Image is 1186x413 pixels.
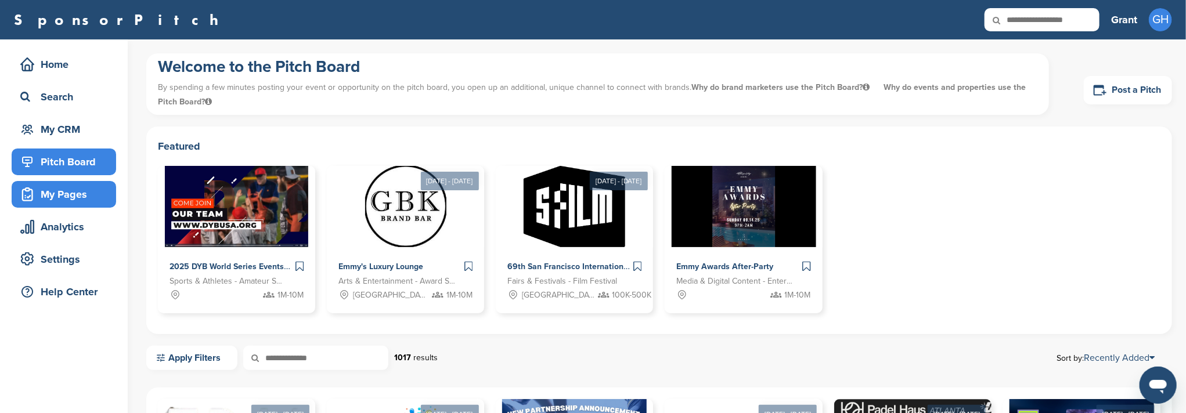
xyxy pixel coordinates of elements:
span: Media & Digital Content - Entertainment [676,275,793,288]
a: Analytics [12,213,116,240]
a: My Pages [12,181,116,208]
a: Grant [1111,7,1137,32]
a: Pitch Board [12,148,116,175]
span: 100K-500K [612,289,652,302]
a: [DATE] - [DATE] Sponsorpitch & 69th San Francisco International Film Festival Fairs & Festivals -... [496,147,653,313]
span: [GEOGRAPHIC_DATA], [GEOGRAPHIC_DATA] [353,289,426,302]
a: SponsorPitch [14,12,226,27]
span: Sports & Athletes - Amateur Sports Leagues [170,275,286,288]
div: My Pages [17,184,116,205]
p: By spending a few minutes posting your event or opportunity on the pitch board, you open up an ad... [158,77,1037,112]
div: Analytics [17,216,116,237]
span: Fairs & Festivals - Film Festival [507,275,617,288]
div: Search [17,86,116,107]
h1: Welcome to the Pitch Board [158,56,1037,77]
div: Settings [17,249,116,270]
a: Sponsorpitch & Emmy Awards After-Party Media & Digital Content - Entertainment 1M-10M [665,166,822,313]
a: Post a Pitch [1084,76,1172,104]
a: Home [12,51,116,78]
span: 1M-10M [446,289,473,302]
span: 1M-10M [277,289,304,302]
span: 2025 DYB World Series Events [170,262,284,271]
img: Sponsorpitch & [672,166,816,247]
div: My CRM [17,119,116,140]
span: Sort by: [1057,353,1155,363]
img: Sponsorpitch & [165,166,308,247]
a: Recently Added [1084,352,1155,364]
a: Search [12,84,116,110]
img: Sponsorpitch & [524,166,625,247]
a: Sponsorpitch & 2025 DYB World Series Events Sports & Athletes - Amateur Sports Leagues 1M-10M [158,166,315,313]
div: Pitch Board [17,151,116,172]
span: Why do brand marketers use the Pitch Board? [691,82,872,92]
div: Home [17,54,116,75]
iframe: Button to launch messaging window [1140,367,1177,404]
div: [DATE] - [DATE] [421,172,479,190]
a: Apply Filters [146,346,237,370]
span: 1M-10M [785,289,811,302]
div: [DATE] - [DATE] [590,172,648,190]
span: [GEOGRAPHIC_DATA], [GEOGRAPHIC_DATA] [522,289,594,302]
strong: 1017 [394,353,411,363]
span: Emmy Awards After-Party [676,262,773,271]
a: Settings [12,246,116,273]
h3: Grant [1111,12,1137,28]
a: My CRM [12,116,116,143]
h2: Featured [158,138,1160,154]
span: Emmy's Luxury Lounge [338,262,423,271]
a: [DATE] - [DATE] Sponsorpitch & Emmy's Luxury Lounge Arts & Entertainment - Award Show [GEOGRAPHIC... [327,147,484,313]
span: 69th San Francisco International Film Festival [507,262,681,271]
a: Help Center [12,278,116,305]
span: GH [1149,8,1172,31]
span: results [413,353,438,363]
div: Help Center [17,281,116,302]
img: Sponsorpitch & [365,166,446,247]
span: Arts & Entertainment - Award Show [338,275,455,288]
